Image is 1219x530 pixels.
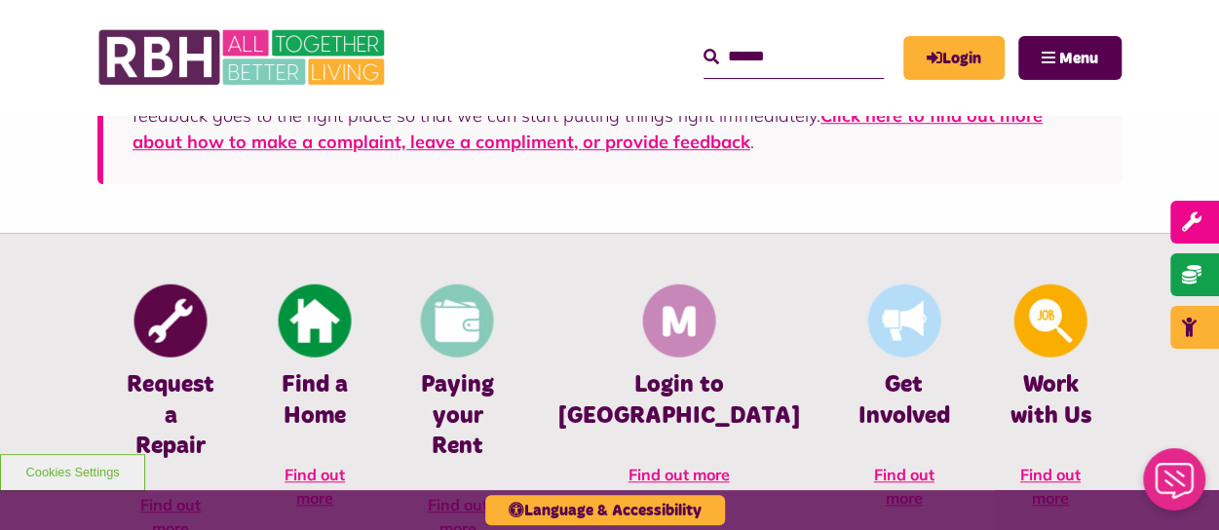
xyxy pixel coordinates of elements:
[829,282,979,529] a: Get Involved Get Involved Find out more
[485,495,725,525] button: Language & Accessibility
[244,282,386,529] a: Find A Home Find a Home Find out more
[642,284,715,357] img: Membership And Mutuality
[127,370,214,462] h4: Request a Repair
[273,370,357,431] h4: Find a Home
[97,19,390,95] img: RBH
[858,370,950,431] h4: Get Involved
[558,370,800,431] h4: Login to [GEOGRAPHIC_DATA]
[421,284,494,357] img: Pay Rent
[133,76,1092,155] p: Particularly if you are letting us know about something which has gone wrong, we want to make sur...
[134,284,208,357] img: Report Repair
[285,465,345,508] span: Find out more
[874,465,934,508] span: Find out more
[629,465,730,484] span: Find out more
[1018,36,1122,80] button: Navigation
[867,284,940,357] img: Get Involved
[1013,284,1086,357] img: Looking For A Job
[979,282,1122,529] a: Looking For A Job Work with Us Find out more
[903,36,1005,80] a: MyRBH
[279,284,352,357] img: Find A Home
[704,36,884,78] input: Search
[415,370,499,462] h4: Paying your Rent
[529,282,829,506] a: Membership And Mutuality Login to [GEOGRAPHIC_DATA] Find out more
[133,104,1043,153] a: Click here to find out more about how to make a complaint, leave a compliment, or provide feedback
[1131,442,1219,530] iframe: Netcall Web Assistant for live chat
[1009,370,1092,431] h4: Work with Us
[1059,51,1098,66] span: Menu
[1020,465,1081,508] span: Find out more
